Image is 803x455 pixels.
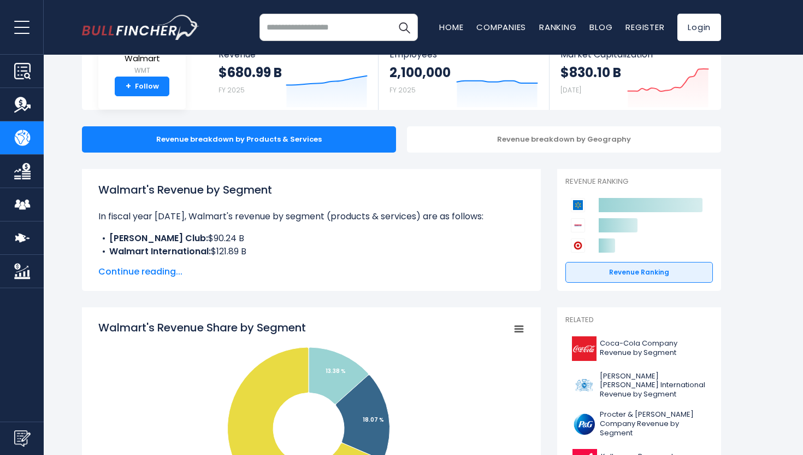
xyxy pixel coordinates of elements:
[572,412,597,436] img: PG logo
[208,39,379,110] a: Revenue $680.99 B FY 2025
[98,210,524,223] p: In fiscal year [DATE], Walmart's revenue by segment (products & services) are as follows:
[560,64,621,81] strong: $830.10 B
[363,416,384,424] tspan: 18.07 %
[389,85,416,95] small: FY 2025
[115,77,169,96] a: +Follow
[98,320,306,335] tspan: Walmart's Revenue Share by Segment
[565,407,713,441] a: Procter & [PERSON_NAME] Company Revenue by Segment
[389,49,538,60] span: Employees
[565,369,713,402] a: [PERSON_NAME] [PERSON_NAME] International Revenue by Segment
[98,182,524,198] h1: Walmart's Revenue by Segment
[560,85,581,95] small: [DATE]
[439,21,463,33] a: Home
[126,81,131,91] strong: +
[600,410,706,438] span: Procter & [PERSON_NAME] Company Revenue by Segment
[407,126,721,153] div: Revenue breakdown by Geography
[219,85,245,95] small: FY 2025
[82,126,396,153] div: Revenue breakdown by Products & Services
[82,15,199,40] a: Go to homepage
[625,21,664,33] a: Register
[391,14,418,41] button: Search
[589,21,612,33] a: Blog
[565,334,713,364] a: Coca-Cola Company Revenue by Segment
[677,14,721,41] a: Login
[560,49,709,60] span: Market Capitalization
[550,39,720,110] a: Market Capitalization $830.10 B [DATE]
[600,339,706,358] span: Coca-Cola Company Revenue by Segment
[82,15,199,40] img: bullfincher logo
[219,64,282,81] strong: $680.99 B
[565,316,713,325] p: Related
[571,198,585,212] img: Walmart competitors logo
[219,49,368,60] span: Revenue
[98,265,524,278] span: Continue reading...
[539,21,576,33] a: Ranking
[565,177,713,186] p: Revenue Ranking
[123,54,161,63] span: Walmart
[389,64,451,81] strong: 2,100,000
[379,39,548,110] a: Employees 2,100,000 FY 2025
[109,245,211,258] b: Walmart International:
[123,66,161,75] small: WMT
[572,336,597,361] img: KO logo
[98,232,524,245] li: $90.24 B
[98,245,524,258] li: $121.89 B
[476,21,526,33] a: Companies
[326,367,346,375] tspan: 13.38 %
[109,232,208,244] b: [PERSON_NAME] Club:
[565,262,713,283] a: Revenue Ranking
[600,372,706,400] span: [PERSON_NAME] [PERSON_NAME] International Revenue by Segment
[571,218,585,232] img: Costco Wholesale Corporation competitors logo
[571,238,585,253] img: Target Corporation competitors logo
[572,373,597,398] img: PM logo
